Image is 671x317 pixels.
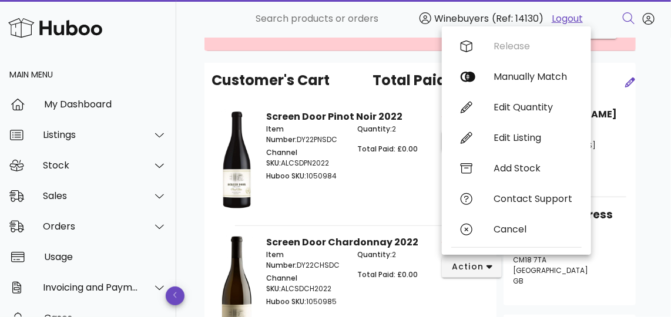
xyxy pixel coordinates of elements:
[494,102,572,113] div: Edit Quantity
[513,265,588,275] span: [GEOGRAPHIC_DATA]
[358,124,435,134] p: 2
[513,276,524,286] span: GB
[513,255,546,265] span: CM18 7TA
[267,296,307,306] span: Huboo SKU:
[494,224,572,235] div: Cancel
[267,171,344,181] p: 1050984
[221,110,253,210] img: Product Image
[494,193,572,204] div: Contact Support
[43,190,139,201] div: Sales
[451,261,484,273] span: action
[267,296,344,307] p: 1050985
[44,99,167,110] div: My Dashboard
[43,160,139,171] div: Stock
[43,282,139,293] div: Invoicing and Payments
[267,249,344,271] p: DY22CHSDC
[267,249,297,270] span: Item Number:
[43,221,139,232] div: Orders
[267,124,297,144] span: Item Number:
[494,132,572,143] div: Edit Listing
[492,12,543,25] span: (Ref: 14130)
[358,269,418,279] span: Total Paid: £0.00
[494,163,572,174] div: Add Stock
[358,144,418,154] span: Total Paid: £0.00
[434,12,489,25] span: Winebuyers
[8,15,102,41] img: Huboo Logo
[44,251,167,262] div: Usage
[267,124,344,145] p: DY22PNSDC
[267,110,403,123] strong: Screen Door Pinot Noir 2022
[358,249,392,259] span: Quantity:
[267,273,298,294] span: Channel SKU:
[494,71,572,82] div: Manually Match
[267,147,298,168] span: Channel SKU:
[43,129,139,140] div: Listings
[267,171,307,181] span: Huboo SKU:
[267,235,419,249] strong: Screen Door Chardonnay 2022
[358,249,435,260] p: 2
[552,12,583,26] a: Logout
[358,124,392,134] span: Quantity:
[373,70,489,91] span: Total Paid £0.00
[442,257,502,278] button: action
[267,273,344,294] p: ALCSDCH2022
[267,147,344,168] p: ALCSDPN2022
[212,70,330,91] span: Customer's Cart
